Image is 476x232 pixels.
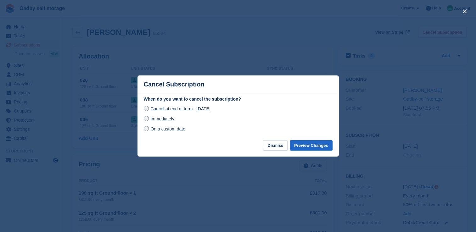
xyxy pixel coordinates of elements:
input: On a custom date [144,126,149,131]
span: Cancel at end of term - [DATE] [150,106,210,111]
label: When do you want to cancel the subscription? [144,96,333,102]
span: On a custom date [150,126,185,131]
span: Immediately [150,116,174,121]
button: Preview Changes [290,140,333,151]
input: Cancel at end of term - [DATE] [144,106,149,111]
input: Immediately [144,116,149,121]
button: Dismiss [263,140,288,151]
p: Cancel Subscription [144,81,204,88]
button: close [460,6,470,16]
